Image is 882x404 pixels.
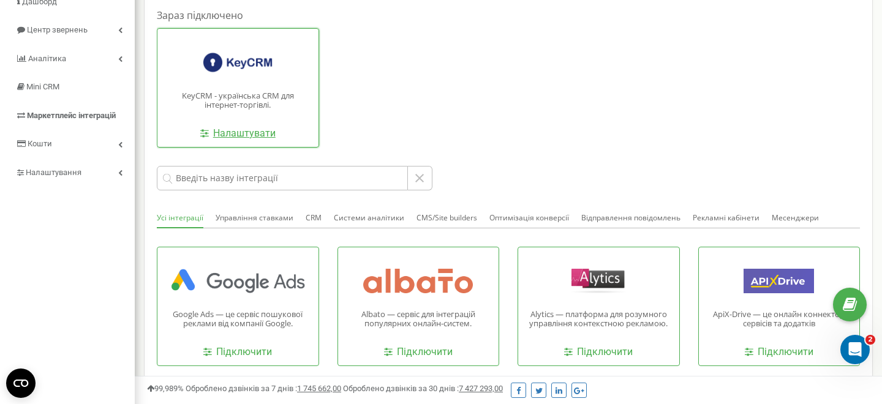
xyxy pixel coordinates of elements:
[489,209,569,227] button: Оптимізація конверсії
[6,368,36,398] button: Open CMP widget
[334,209,404,227] button: Системи аналітики
[708,310,851,329] p: ApiX-Drive — це онлайн коннектор сервісів та додатків
[581,209,680,227] button: Відправлення повідомлень
[157,209,203,228] button: Усі інтеграції
[417,209,477,227] button: CMS/Site builders
[297,384,341,393] u: 1 745 662,00
[527,310,670,329] p: Alytics — платформа для розумного управління контекстною рекламою.
[203,345,272,359] a: Підключити
[693,209,759,227] button: Рекламні кабінети
[26,168,81,177] span: Налаштування
[347,310,490,329] p: Albato — сервіс для інтеграцій популярних онлайн-систем.
[28,54,66,63] span: Аналiтика
[343,384,503,393] span: Оброблено дзвінків за 30 днів :
[167,310,309,329] p: Google Ads — це сервіс пошукової реклами від компанії Google.
[216,209,293,227] button: Управління ставками
[157,166,408,190] input: Введіть назву інтеграції
[306,209,322,227] button: CRM
[459,384,503,393] u: 7 427 293,00
[26,82,59,91] span: Mini CRM
[745,345,813,359] a: Підключити
[186,384,341,393] span: Оброблено дзвінків за 7 днів :
[840,335,870,364] iframe: Intercom live chat
[772,209,819,227] button: Месенджери
[157,9,860,22] h1: Зараз підключено
[200,127,276,141] a: Налаштувати
[564,345,633,359] a: Підключити
[865,335,875,345] span: 2
[27,111,116,120] span: Маркетплейс інтеграцій
[27,25,88,34] span: Центр звернень
[167,91,309,110] p: KeyCRM - українська CRM для інтернет-торгівлі.
[147,384,184,393] span: 99,989%
[384,345,453,359] a: Підключити
[28,139,52,148] span: Кошти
